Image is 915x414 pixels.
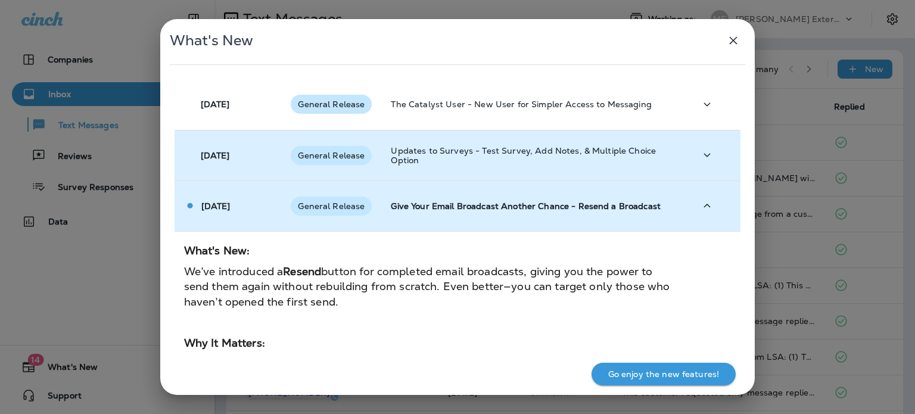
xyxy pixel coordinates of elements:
p: Updates to Surveys - Test Survey, Add Notes, & Multiple Choice Option [391,146,676,165]
p: Go enjoy the new features! [608,369,720,379]
span: button for completed email broadcasts, giving you the power to send them again without rebuilding... [184,264,670,309]
p: Give Your Email Broadcast Another Chance - Resend a Broadcast [391,201,676,211]
span: We’ve introduced a [184,264,284,278]
p: The Catalyst User - New User for Simpler Access to Messaging [391,99,676,109]
span: General Release [291,201,372,211]
span: What's New [170,32,253,49]
span: General Release [291,151,372,160]
p: [DATE] [201,151,230,160]
span: General Release [291,99,372,109]
strong: Why It Matters: [184,336,265,350]
button: Go enjoy the new features! [592,363,736,385]
strong: Resend [283,264,321,278]
strong: What's New: [184,244,250,257]
p: [DATE] [201,201,231,211]
p: [DATE] [201,99,230,109]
